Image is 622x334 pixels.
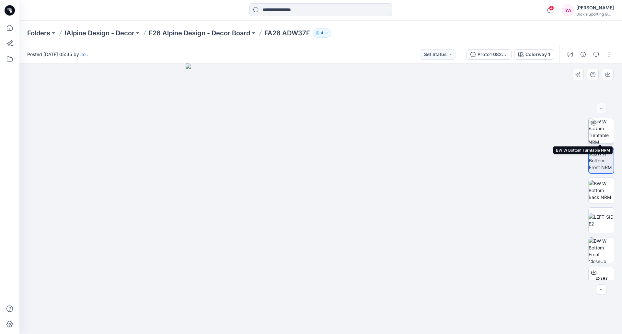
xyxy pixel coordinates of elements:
button: Details [578,49,588,60]
p: FA26 ADW37F [264,29,310,38]
img: eyJhbGciOiJIUzI1NiIsImtpZCI6IjAiLCJzbHQiOiJzZXMiLCJ0eXAiOiJKV1QifQ.eyJkYXRhIjp7InR5cGUiOiJzdG9yYW... [186,63,456,334]
a: Folders [27,29,50,38]
span: 4 [549,6,554,11]
div: YA [562,5,574,16]
img: LEFT_SIDE2 [589,213,614,227]
div: Colorway 1 [525,51,550,58]
p: 4 [321,29,323,37]
div: Proto1 082225 [478,51,507,58]
img: BW W Bottom Front NRM [589,150,614,171]
button: 4 [313,29,331,38]
button: Colorway 1 [514,49,554,60]
img: BW W Bottom Front CloseUp NRM [589,237,614,263]
a: Jo . [80,52,88,57]
div: [PERSON_NAME] [576,4,614,12]
a: !Alpine Design - Decor [64,29,134,38]
img: BW W Bottom Back NRM [589,180,614,201]
a: F26 Alpine Design - Decor Board [149,29,250,38]
span: BW [595,274,608,286]
img: BW W Bottom Turntable NRM [589,118,614,144]
span: Posted [DATE] 05:35 by [27,51,88,58]
div: Dick's Sporting G... [576,12,614,17]
button: Proto1 082225 [466,49,512,60]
